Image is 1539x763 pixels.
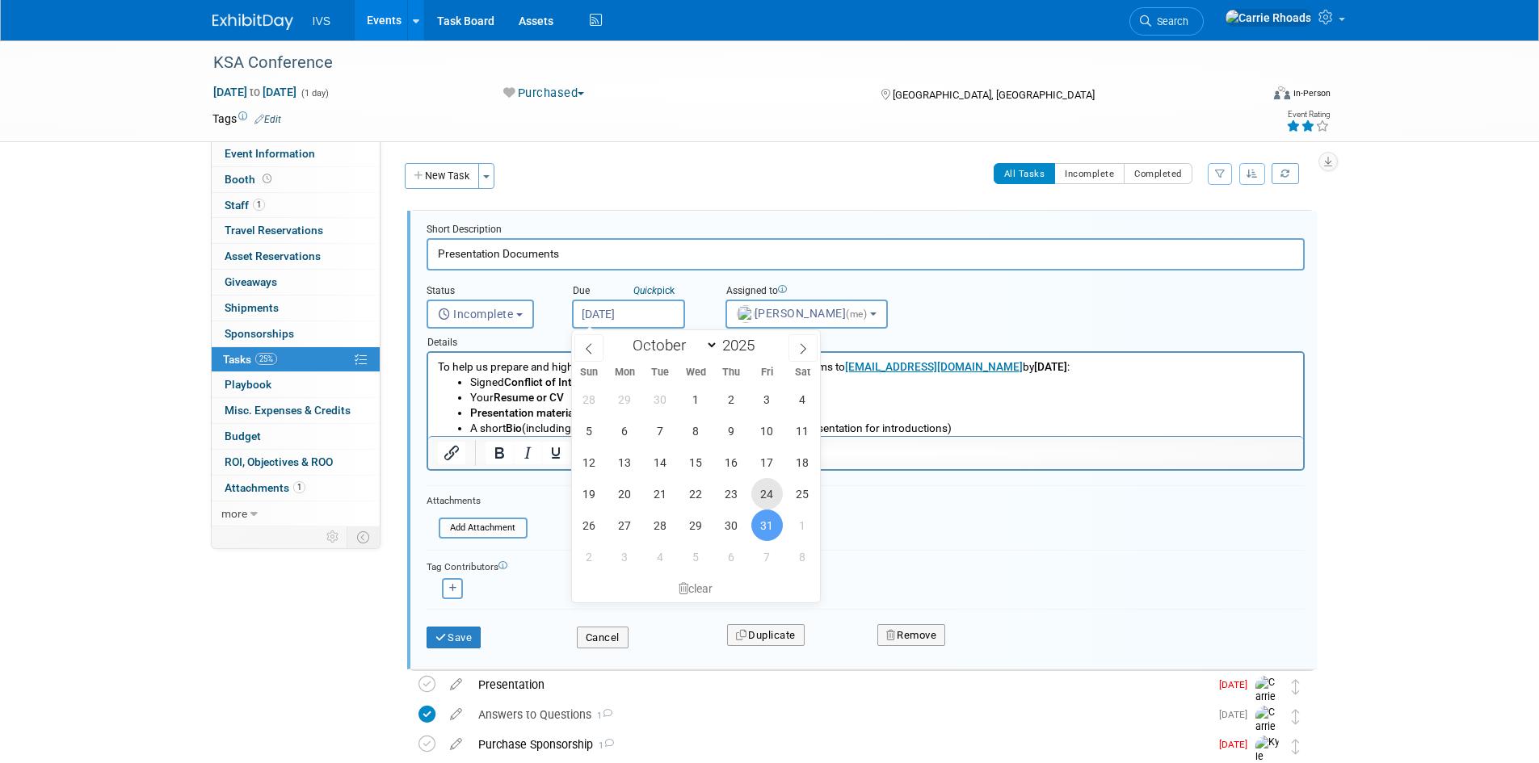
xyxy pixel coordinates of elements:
[427,557,1305,574] div: Tag Contributors
[609,509,641,541] span: October 27, 2025
[212,347,380,372] a: Tasks25%
[442,707,470,722] a: edit
[470,671,1209,698] div: Presentation
[212,321,380,346] a: Sponsorships
[212,476,380,501] a: Attachments1
[572,300,685,329] input: Due Date
[577,627,629,649] button: Cancel
[574,509,605,541] span: October 26, 2025
[645,384,676,415] span: September 30, 2025
[642,367,678,378] span: Tue
[247,86,263,99] span: to
[212,111,281,127] td: Tags
[225,301,279,314] span: Shipments
[787,384,818,415] span: October 4, 2025
[498,85,591,102] button: Purchased
[718,336,767,354] input: Year
[1286,111,1330,119] div: Event Rating
[680,446,712,478] span: October 15, 2025
[212,424,380,449] a: Budget
[427,223,1305,238] div: Short Description
[259,173,275,185] span: Booth not reserved yet
[225,275,277,288] span: Giveaways
[737,307,870,320] span: [PERSON_NAME]
[680,415,712,446] span: October 8, 2025
[630,284,678,297] a: Quickpick
[609,384,641,415] span: September 29, 2025
[1129,7,1204,36] a: Search
[609,541,641,572] span: November 3, 2025
[713,367,749,378] span: Thu
[725,284,927,300] div: Assigned to
[645,509,676,541] span: October 28, 2025
[221,507,247,520] span: more
[716,415,747,446] span: October 9, 2025
[751,446,783,478] span: October 17, 2025
[680,478,712,509] span: October 22, 2025
[1255,706,1280,763] img: Carrie Rhoads
[1219,739,1255,750] span: [DATE]
[427,238,1305,270] input: Name of task or a short description
[442,737,470,752] a: edit
[727,624,805,647] button: Duplicate
[225,481,305,494] span: Attachments
[593,740,614,751] span: 1
[846,308,867,320] span: (me)
[609,415,641,446] span: October 6, 2025
[1293,87,1331,99] div: In-Person
[574,384,605,415] span: September 28, 2025
[1292,709,1300,724] i: Move task
[225,147,315,160] span: Event Information
[442,677,470,692] a: edit
[574,541,605,572] span: November 2, 2025
[212,141,380,166] a: Event Information
[994,163,1056,184] button: All Tasks
[427,300,534,329] button: Incomplete
[470,701,1209,728] div: Answers to Questions
[212,85,297,99] span: [DATE] [DATE]
[212,372,380,397] a: Playbook
[609,446,641,478] span: October 13, 2025
[572,284,701,300] div: Due
[427,284,548,300] div: Status
[1225,9,1312,27] img: Carrie Rhoads
[405,163,479,189] button: New Task
[607,367,642,378] span: Mon
[212,14,293,30] img: ExhibitDay
[716,478,747,509] span: October 23, 2025
[212,167,380,192] a: Booth
[542,442,570,464] button: Underline
[1292,739,1300,754] i: Move task
[1219,679,1255,690] span: [DATE]
[787,446,818,478] span: October 18, 2025
[716,509,747,541] span: October 30, 2025
[574,415,605,446] span: October 5, 2025
[645,415,676,446] span: October 7, 2025
[1165,84,1331,108] div: Event Format
[212,218,380,243] a: Travel Reservations
[212,270,380,295] a: Giveaways
[751,509,783,541] span: October 31, 2025
[225,224,323,237] span: Travel Reservations
[313,15,331,27] span: IVS
[1151,15,1188,27] span: Search
[225,455,333,468] span: ROI, Objectives & ROO
[572,367,608,378] span: Sun
[574,446,605,478] span: October 12, 2025
[1274,86,1290,99] img: Format-Inperson.png
[751,384,783,415] span: October 3, 2025
[470,731,1209,758] div: Purchase Sponsorship
[633,285,657,296] i: Quick
[716,446,747,478] span: October 16, 2025
[1219,709,1255,720] span: [DATE]
[253,199,265,211] span: 1
[1255,676,1280,733] img: Carrie Rhoads
[225,199,265,212] span: Staff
